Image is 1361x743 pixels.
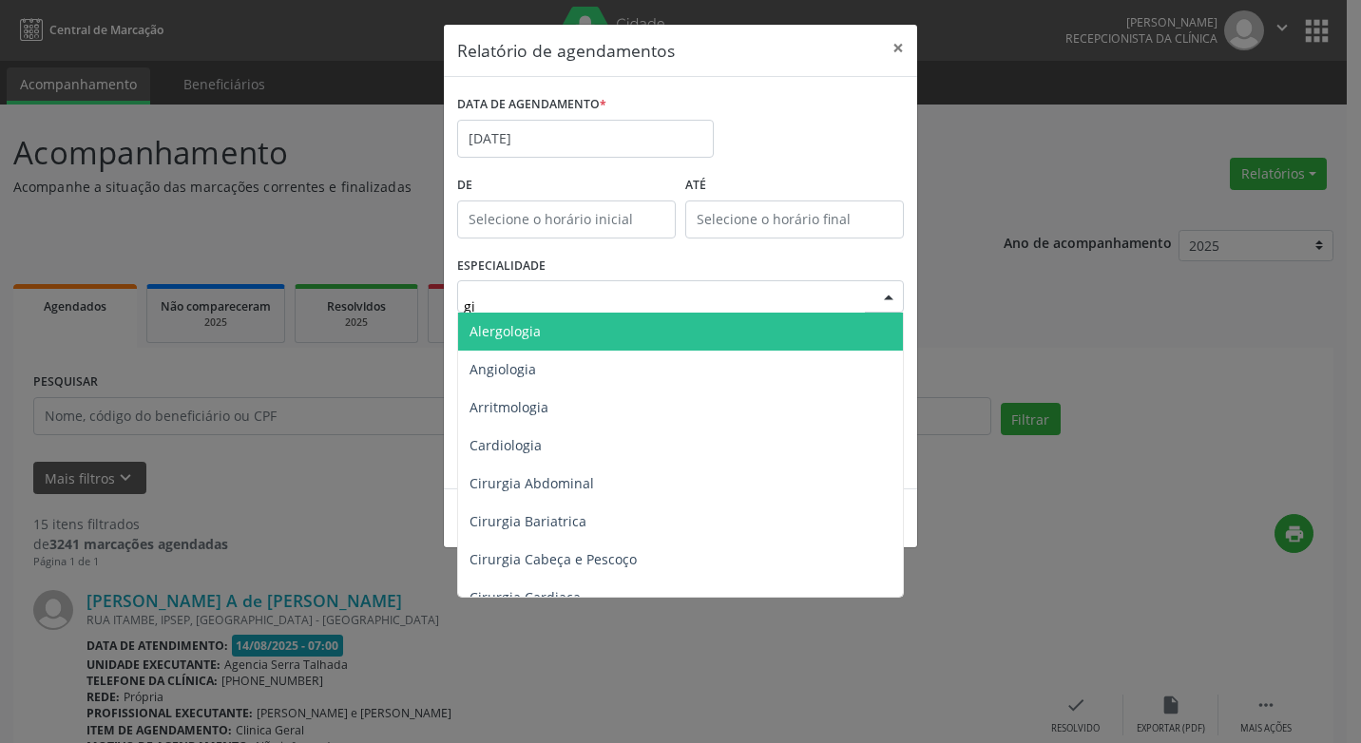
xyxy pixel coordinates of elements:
label: De [457,171,676,200]
h5: Relatório de agendamentos [457,38,675,63]
span: Cirurgia Cardiaca [470,588,581,606]
span: Arritmologia [470,398,548,416]
span: Cirurgia Abdominal [470,474,594,492]
button: Close [879,25,917,71]
input: Selecione o horário inicial [457,200,676,238]
span: Alergologia [470,322,541,340]
span: Angiologia [470,360,536,378]
span: Cirurgia Bariatrica [470,512,586,530]
label: ATÉ [685,171,904,200]
span: Cardiologia [470,436,542,454]
span: Cirurgia Cabeça e Pescoço [470,550,637,568]
label: ESPECIALIDADE [457,252,546,281]
input: Selecione o horário final [685,200,904,238]
label: DATA DE AGENDAMENTO [457,90,606,120]
input: Seleciona uma especialidade [464,287,865,325]
input: Selecione uma data ou intervalo [457,120,714,158]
